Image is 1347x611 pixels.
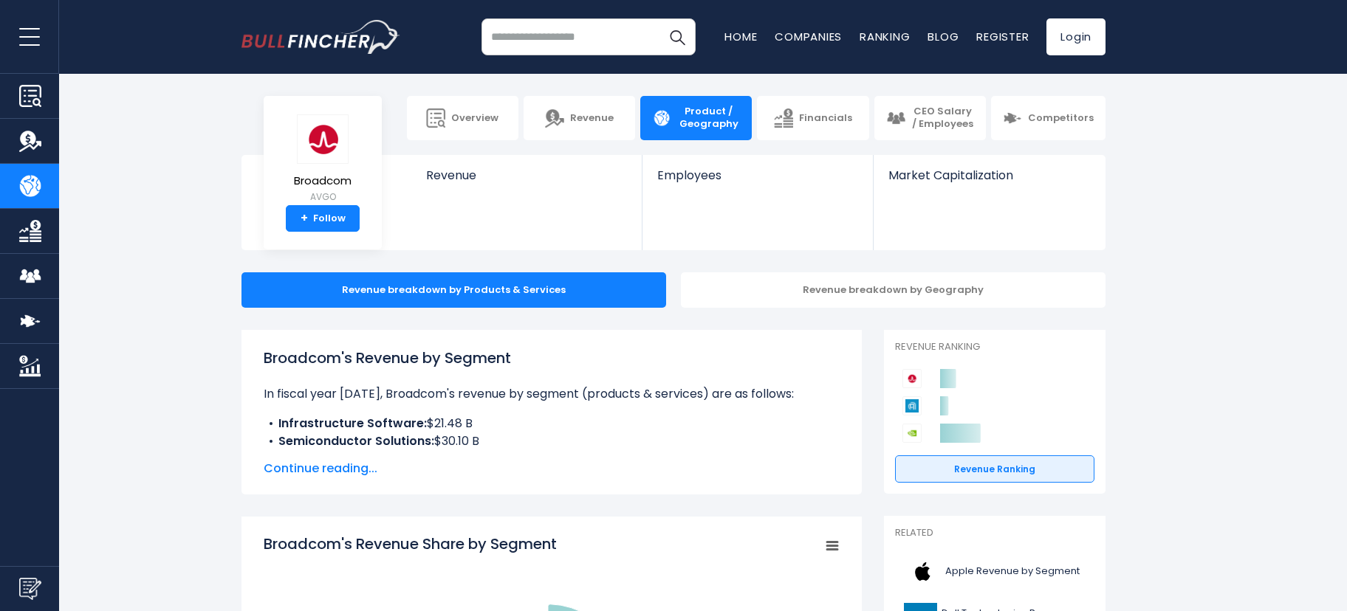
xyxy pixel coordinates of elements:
span: Revenue [426,168,628,182]
li: $21.48 B [264,415,840,432]
div: Revenue breakdown by Products & Services [241,272,666,308]
a: Broadcom AVGO [293,114,352,206]
a: Blog [928,29,959,44]
a: Financials [757,96,868,140]
b: Semiconductor Solutions: [278,432,434,449]
div: Revenue breakdown by Geography [681,272,1106,308]
p: In fiscal year [DATE], Broadcom's revenue by segment (products & services) are as follows: [264,385,840,403]
span: Continue reading... [264,460,840,477]
img: Broadcom competitors logo [902,369,922,388]
span: Competitors [1028,112,1094,125]
a: Revenue [411,155,642,207]
tspan: Broadcom's Revenue Share by Segment [264,534,557,554]
span: Financials [799,112,852,125]
li: $30.10 B [264,432,840,450]
a: +Follow [286,205,360,232]
a: Home [724,29,757,44]
a: Ranking [860,29,910,44]
span: Product / Geography [677,106,740,131]
a: CEO Salary / Employees [874,96,986,140]
img: NVIDIA Corporation competitors logo [902,424,922,443]
img: bullfincher logo [241,20,400,54]
span: Employees [657,168,857,182]
span: Apple Revenue by Segment [945,565,1080,578]
a: Companies [775,29,842,44]
img: AAPL logo [904,555,941,588]
h1: Broadcom's Revenue by Segment [264,347,840,369]
a: Overview [407,96,518,140]
a: Product / Geography [640,96,752,140]
a: Go to homepage [241,20,400,54]
span: Overview [451,112,498,125]
a: Register [976,29,1029,44]
a: Employees [642,155,872,207]
strong: + [301,212,308,225]
a: Market Capitalization [874,155,1104,207]
span: Market Capitalization [888,168,1089,182]
button: Search [659,18,696,55]
span: Revenue [570,112,614,125]
small: AVGO [294,190,352,204]
a: Login [1046,18,1106,55]
a: Competitors [991,96,1106,140]
p: Related [895,527,1094,539]
a: Apple Revenue by Segment [895,551,1094,592]
a: Revenue [524,96,635,140]
span: CEO Salary / Employees [911,106,974,131]
a: Revenue Ranking [895,455,1094,483]
p: Revenue Ranking [895,341,1094,353]
b: Infrastructure Software: [278,415,427,432]
img: Applied Materials competitors logo [902,396,922,415]
span: Broadcom [294,175,352,187]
